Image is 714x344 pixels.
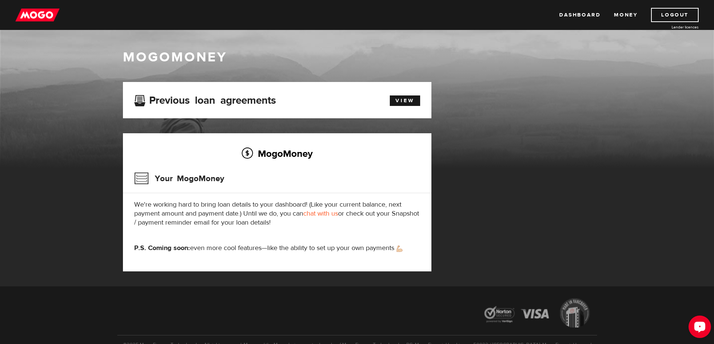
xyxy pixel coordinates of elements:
[390,95,420,106] a: View
[559,8,600,22] a: Dashboard
[134,146,420,161] h2: MogoMoney
[123,49,591,65] h1: MogoMoney
[134,200,420,227] p: We're working hard to bring loan details to your dashboard! (Like your current balance, next paym...
[303,209,338,218] a: chat with us
[134,169,224,188] h3: Your MogoMoney
[683,313,714,344] iframe: LiveChat chat widget
[642,24,699,30] a: Lender licences
[397,246,403,252] img: strong arm emoji
[134,244,420,253] p: even more cool features—like the ability to set up your own payments
[134,244,190,252] strong: P.S. Coming soon:
[651,8,699,22] a: Logout
[614,8,638,22] a: Money
[15,8,60,22] img: mogo_logo-11ee424be714fa7cbb0f0f49df9e16ec.png
[134,94,276,104] h3: Previous loan agreements
[477,293,597,335] img: legal-icons-92a2ffecb4d32d839781d1b4e4802d7b.png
